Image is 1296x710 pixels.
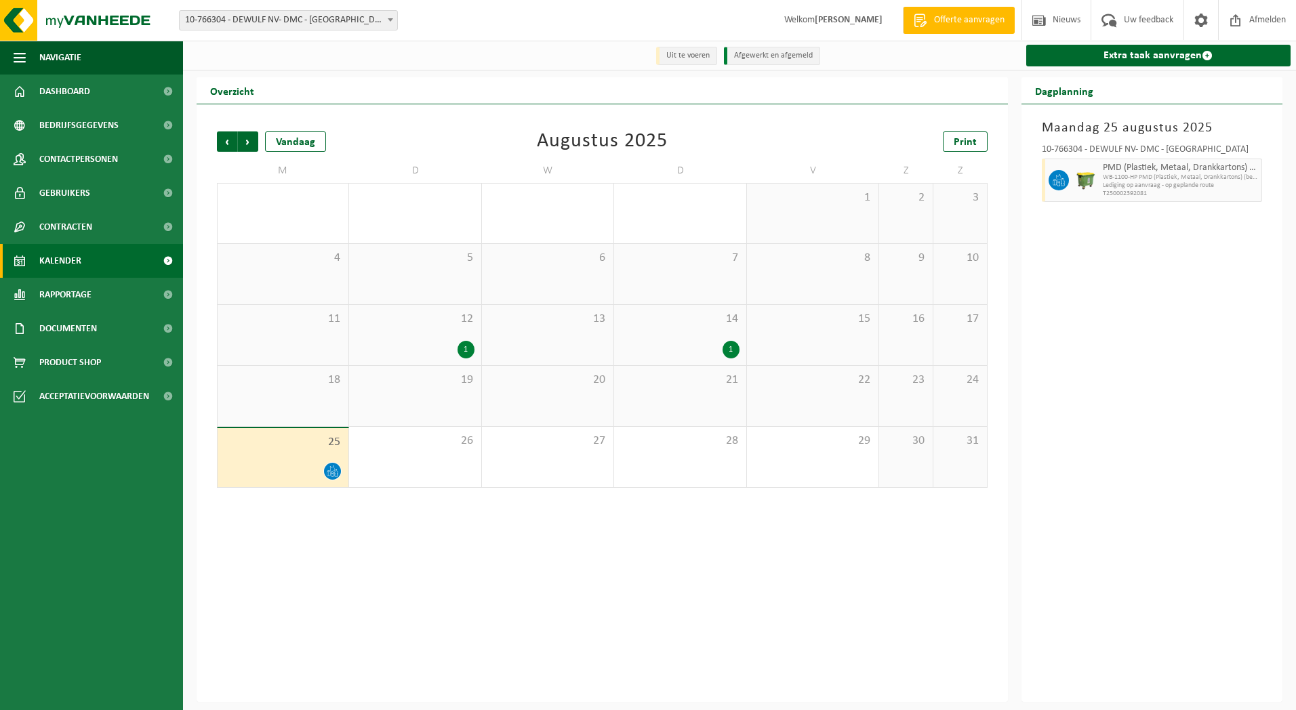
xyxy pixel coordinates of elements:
[1042,118,1263,138] h3: Maandag 25 augustus 2025
[940,434,980,448] span: 31
[356,434,474,448] span: 26
[815,15,883,25] strong: [PERSON_NAME]
[39,346,101,379] span: Product Shop
[356,312,474,327] span: 12
[1042,145,1263,159] div: 10-766304 - DEWULF NV- DMC - [GEOGRAPHIC_DATA]
[39,278,92,312] span: Rapportage
[349,159,481,183] td: D
[954,137,977,148] span: Print
[754,251,872,266] span: 8
[180,11,397,30] span: 10-766304 - DEWULF NV- DMC - RUMBEKE
[224,435,342,450] span: 25
[886,251,926,266] span: 9
[621,373,739,388] span: 21
[879,159,933,183] td: Z
[886,373,926,388] span: 23
[1021,77,1107,104] h2: Dagplanning
[39,41,81,75] span: Navigatie
[903,7,1015,34] a: Offerte aanvragen
[39,142,118,176] span: Contactpersonen
[724,47,820,65] li: Afgewerkt en afgemeld
[940,373,980,388] span: 24
[1103,173,1259,182] span: WB-1100-HP PMD (Plastiek, Metaal, Drankkartons) (bedrijven)
[39,379,149,413] span: Acceptatievoorwaarden
[238,131,258,152] span: Volgende
[1103,190,1259,198] span: T250002392081
[656,47,717,65] li: Uit te voeren
[754,190,872,205] span: 1
[614,159,746,183] td: D
[621,434,739,448] span: 28
[943,131,988,152] a: Print
[1103,163,1259,173] span: PMD (Plastiek, Metaal, Drankkartons) (bedrijven)
[39,210,92,244] span: Contracten
[179,10,398,30] span: 10-766304 - DEWULF NV- DMC - RUMBEKE
[224,312,342,327] span: 11
[482,159,614,183] td: W
[458,341,474,358] div: 1
[265,131,326,152] div: Vandaag
[537,131,668,152] div: Augustus 2025
[754,373,872,388] span: 22
[940,251,980,266] span: 10
[886,312,926,327] span: 16
[1103,182,1259,190] span: Lediging op aanvraag - op geplande route
[489,373,607,388] span: 20
[489,312,607,327] span: 13
[621,312,739,327] span: 14
[489,434,607,448] span: 27
[356,373,474,388] span: 19
[747,159,879,183] td: V
[886,190,926,205] span: 2
[621,251,739,266] span: 7
[217,131,237,152] span: Vorige
[197,77,268,104] h2: Overzicht
[39,108,119,142] span: Bedrijfsgegevens
[931,14,1008,27] span: Offerte aanvragen
[39,312,97,346] span: Documenten
[754,434,872,448] span: 29
[1026,45,1291,66] a: Extra taak aanvragen
[489,251,607,266] span: 6
[217,159,349,183] td: M
[39,176,90,210] span: Gebruikers
[723,341,740,358] div: 1
[1076,170,1096,190] img: WB-1100-HPE-GN-50
[933,159,988,183] td: Z
[224,373,342,388] span: 18
[39,75,90,108] span: Dashboard
[940,190,980,205] span: 3
[224,251,342,266] span: 4
[940,312,980,327] span: 17
[754,312,872,327] span: 15
[356,251,474,266] span: 5
[39,244,81,278] span: Kalender
[886,434,926,448] span: 30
